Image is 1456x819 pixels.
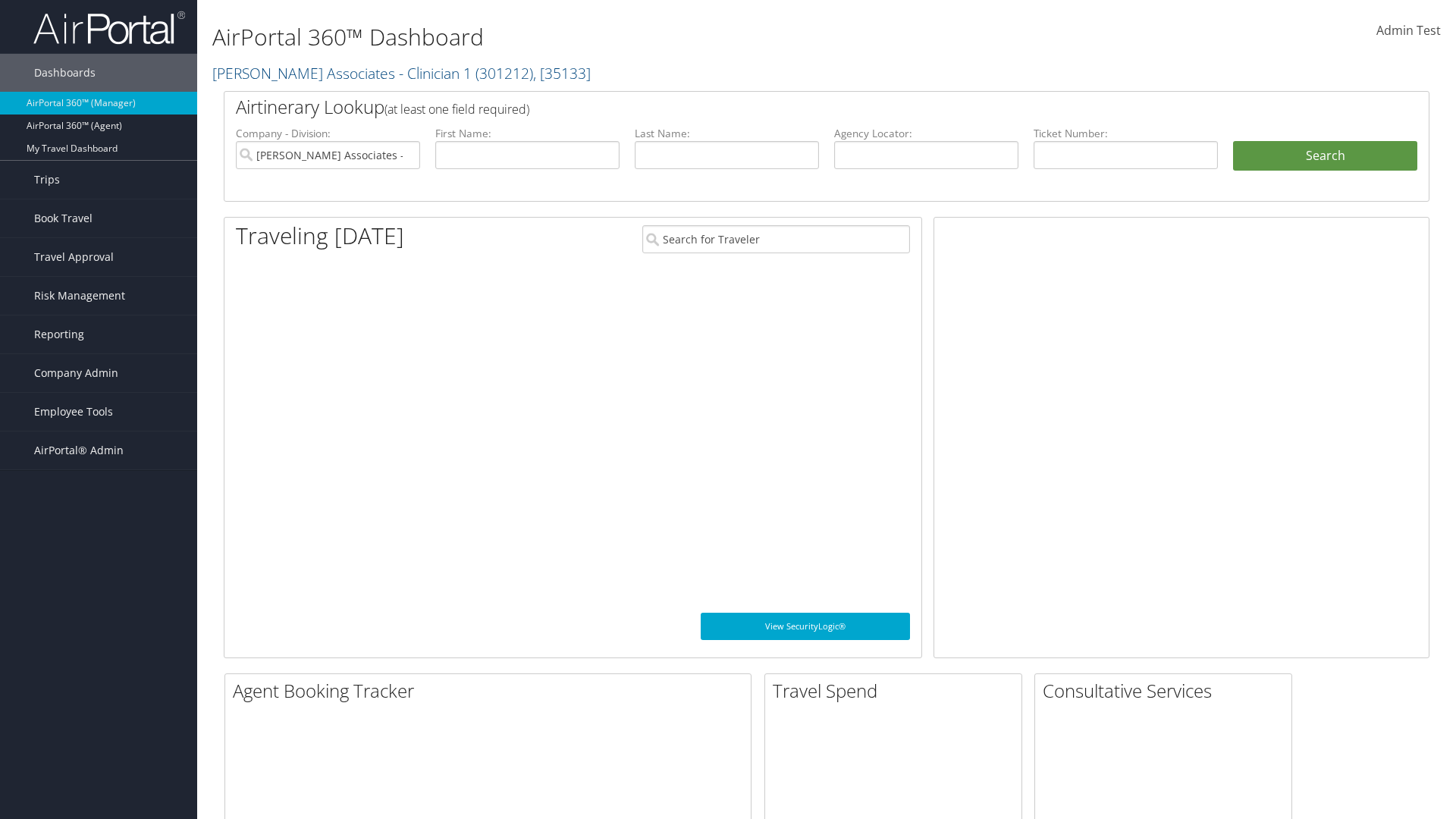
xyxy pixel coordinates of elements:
[233,678,751,704] h2: Agent Booking Tracker
[384,101,529,118] span: (at least one field required)
[1034,126,1218,141] label: Ticket Number:
[34,431,124,469] span: AirPortal® Admin
[34,277,125,315] span: Risk Management
[236,94,1317,120] h2: Airtinerary Lookup
[34,393,113,431] span: Employee Tools
[1376,8,1441,55] a: Admin Test
[33,10,185,45] img: airportal-logo.png
[236,126,420,141] label: Company - Division:
[34,238,114,276] span: Travel Approval
[1376,22,1441,39] span: Admin Test
[642,225,910,253] input: Search for Traveler
[475,63,533,83] span: ( 301212 )
[34,354,118,392] span: Company Admin
[834,126,1018,141] label: Agency Locator:
[1043,678,1291,704] h2: Consultative Services
[435,126,620,141] label: First Name:
[34,315,84,353] span: Reporting
[533,63,591,83] span: , [ 35133 ]
[212,21,1031,53] h1: AirPortal 360™ Dashboard
[701,613,910,640] a: View SecurityLogic®
[773,678,1021,704] h2: Travel Spend
[34,54,96,92] span: Dashboards
[34,199,93,237] span: Book Travel
[34,161,60,199] span: Trips
[635,126,819,141] label: Last Name:
[236,220,404,252] h1: Traveling [DATE]
[1233,141,1417,171] button: Search
[212,63,591,83] a: [PERSON_NAME] Associates - Clinician 1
